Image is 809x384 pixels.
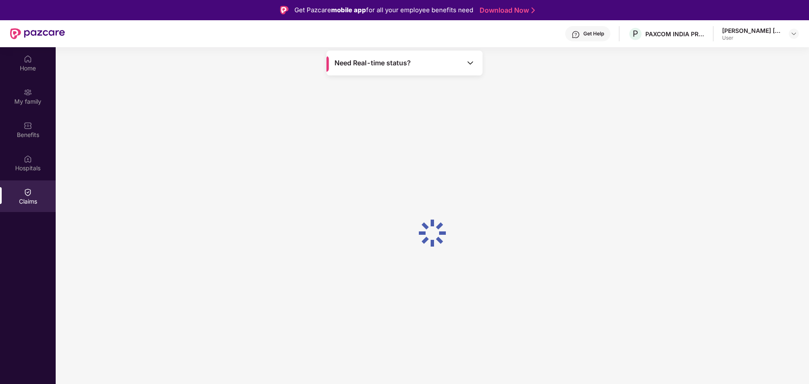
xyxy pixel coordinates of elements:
[466,59,475,67] img: Toggle Icon
[790,30,797,37] img: svg+xml;base64,PHN2ZyBpZD0iRHJvcGRvd24tMzJ4MzIiIHhtbG5zPSJodHRwOi8vd3d3LnczLm9yZy8yMDAwL3N2ZyIgd2...
[24,88,32,97] img: svg+xml;base64,PHN2ZyB3aWR0aD0iMjAiIGhlaWdodD0iMjAiIHZpZXdCb3g9IjAgMCAyMCAyMCIgZmlsbD0ibm9uZSIgeG...
[722,27,781,35] div: [PERSON_NAME] [PERSON_NAME]
[633,29,638,39] span: P
[722,35,781,41] div: User
[280,6,289,14] img: Logo
[572,30,580,39] img: svg+xml;base64,PHN2ZyBpZD0iSGVscC0zMngzMiIgeG1sbnM9Imh0dHA6Ly93d3cudzMub3JnLzIwMDAvc3ZnIiB3aWR0aD...
[10,28,65,39] img: New Pazcare Logo
[294,5,473,15] div: Get Pazcare for all your employee benefits need
[24,188,32,196] img: svg+xml;base64,PHN2ZyBpZD0iQ2xhaW0iIHhtbG5zPSJodHRwOi8vd3d3LnczLm9yZy8yMDAwL3N2ZyIgd2lkdGg9IjIwIi...
[645,30,704,38] div: PAXCOM INDIA PRIVATE LIMITED
[24,121,32,130] img: svg+xml;base64,PHN2ZyBpZD0iQmVuZWZpdHMiIHhtbG5zPSJodHRwOi8vd3d3LnczLm9yZy8yMDAwL3N2ZyIgd2lkdGg9Ij...
[480,6,532,15] a: Download Now
[334,59,411,67] span: Need Real-time status?
[24,155,32,163] img: svg+xml;base64,PHN2ZyBpZD0iSG9zcGl0YWxzIiB4bWxucz0iaHR0cDovL3d3dy53My5vcmcvMjAwMC9zdmciIHdpZHRoPS...
[531,6,535,15] img: Stroke
[331,6,366,14] strong: mobile app
[583,30,604,37] div: Get Help
[24,55,32,63] img: svg+xml;base64,PHN2ZyBpZD0iSG9tZSIgeG1sbnM9Imh0dHA6Ly93d3cudzMub3JnLzIwMDAvc3ZnIiB3aWR0aD0iMjAiIG...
